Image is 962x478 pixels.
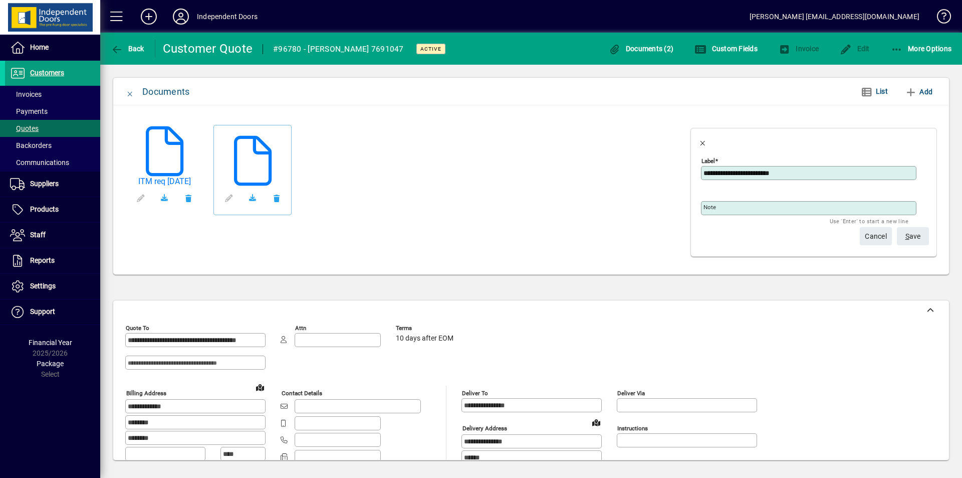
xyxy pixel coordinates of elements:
[701,157,715,165] mat-label: Label
[30,205,59,213] span: Products
[5,120,100,137] a: Quotes
[840,45,870,53] span: Edit
[5,86,100,103] a: Invoices
[617,425,648,432] mat-label: Instructions
[891,45,952,53] span: More Options
[265,186,289,210] button: Remove
[462,390,488,397] mat-label: Deliver To
[37,360,64,368] span: Package
[905,84,932,100] span: Add
[10,141,52,149] span: Backorders
[10,158,69,167] span: Communications
[111,45,144,53] span: Back
[876,87,888,95] span: List
[128,177,200,186] a: ITM req [DATE]
[776,40,821,58] button: Invoice
[30,231,46,239] span: Staff
[163,41,253,57] div: Customer Quote
[5,223,100,248] a: Staff
[865,228,887,245] span: Cancel
[617,390,645,397] mat-label: Deliver via
[30,69,64,77] span: Customers
[30,282,56,290] span: Settings
[691,129,715,153] button: Close
[5,172,100,197] a: Suppliers
[30,43,49,51] span: Home
[5,154,100,171] a: Communications
[30,256,55,264] span: Reports
[10,90,42,98] span: Invoices
[10,107,48,115] span: Payments
[197,9,258,25] div: Independent Doors
[396,325,456,332] span: Terms
[5,274,100,299] a: Settings
[897,227,929,245] button: Save
[5,137,100,154] a: Backorders
[608,45,673,53] span: Documents (2)
[252,379,268,395] a: View on map
[694,45,758,53] span: Custom Fields
[165,8,197,26] button: Profile
[750,9,919,25] div: [PERSON_NAME] [EMAIL_ADDRESS][DOMAIN_NAME]
[5,197,100,222] a: Products
[837,40,872,58] button: Edit
[606,40,676,58] button: Documents (2)
[152,186,176,210] a: Download
[108,40,147,58] button: Back
[118,80,142,104] button: Close
[30,180,59,188] span: Suppliers
[588,414,604,430] a: View on map
[30,307,55,315] span: Support
[396,335,453,343] span: 10 days after EOM
[860,227,892,245] button: Cancel
[905,228,921,245] span: ave
[779,45,819,53] span: Invoice
[133,8,165,26] button: Add
[5,299,100,325] a: Support
[853,83,896,101] button: List
[5,35,100,60] a: Home
[142,84,189,100] div: Documents
[901,83,936,101] button: Add
[126,325,149,332] mat-label: Quote To
[692,40,760,58] button: Custom Fields
[273,41,404,57] div: #96780 - [PERSON_NAME] 7691047
[29,339,72,347] span: Financial Year
[10,124,39,132] span: Quotes
[241,186,265,210] a: Download
[176,186,200,210] button: Remove
[5,248,100,273] a: Reports
[5,103,100,120] a: Payments
[420,46,441,52] span: Active
[295,325,306,332] mat-label: Attn
[703,204,716,211] mat-label: Note
[905,232,909,240] span: S
[888,40,954,58] button: More Options
[100,40,155,58] app-page-header-button: Back
[929,2,949,35] a: Knowledge Base
[830,215,908,227] mat-hint: Use 'Enter' to start a new line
